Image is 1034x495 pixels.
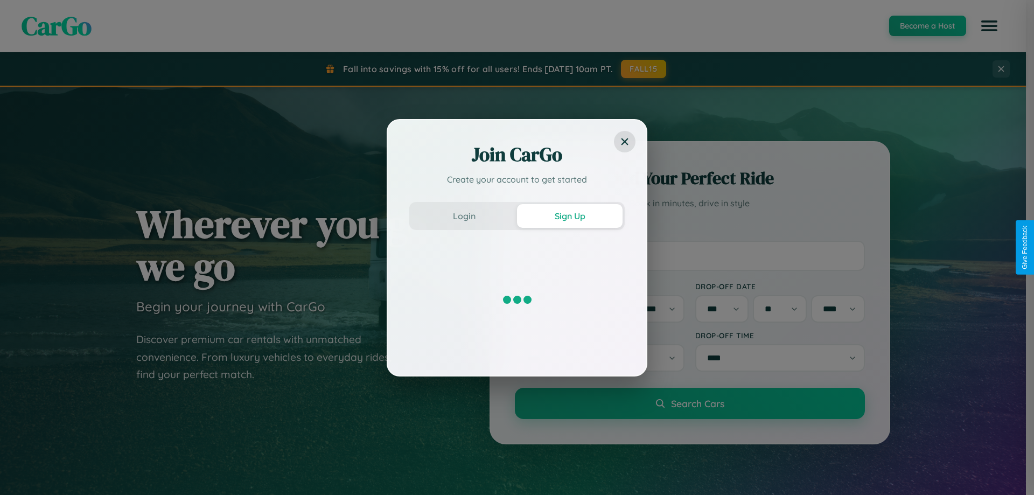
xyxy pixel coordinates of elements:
h2: Join CarGo [409,142,625,168]
p: Create your account to get started [409,173,625,186]
button: Login [411,204,517,228]
iframe: Intercom live chat [11,458,37,484]
button: Sign Up [517,204,623,228]
div: Give Feedback [1021,226,1029,269]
